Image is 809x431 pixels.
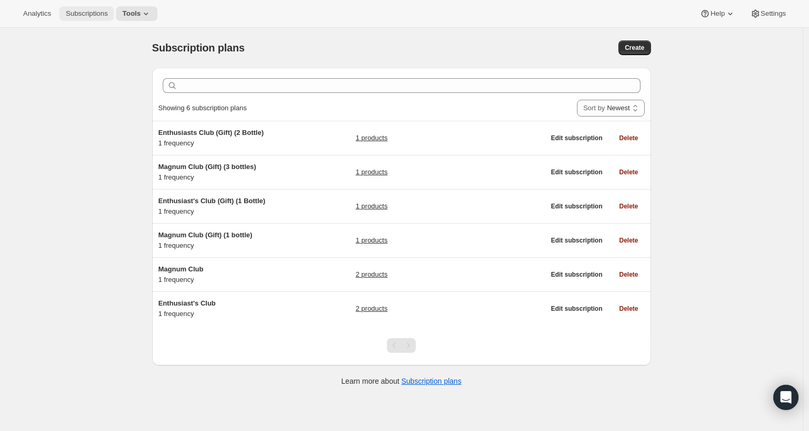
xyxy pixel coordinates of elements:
span: Help [710,9,724,18]
button: Edit subscription [544,131,608,145]
span: Delete [619,168,638,176]
span: Subscriptions [66,9,108,18]
button: Delete [613,199,644,214]
div: Open Intercom Messenger [773,385,799,410]
a: Subscription plans [402,377,461,385]
span: Delete [619,236,638,245]
button: Delete [613,165,644,180]
span: Tools [122,9,141,18]
span: Magnum Club (Gift) (3 bottles) [159,163,256,171]
button: Settings [744,6,792,21]
button: Edit subscription [544,301,608,316]
span: Delete [619,304,638,313]
span: Showing 6 subscription plans [159,104,247,112]
div: 1 frequency [159,196,290,217]
span: Edit subscription [551,134,602,142]
button: Delete [613,267,644,282]
span: Magnum Club (Gift) (1 bottle) [159,231,253,239]
div: 1 frequency [159,230,290,251]
button: Tools [116,6,157,21]
a: 1 products [355,235,387,246]
a: 1 products [355,201,387,212]
p: Learn more about [341,376,461,386]
nav: Pagination [387,338,416,353]
div: 1 frequency [159,264,290,285]
button: Subscriptions [59,6,114,21]
a: 1 products [355,167,387,177]
button: Help [694,6,741,21]
button: Delete [613,301,644,316]
span: Enthusiast's Club (Gift) (1 Bottle) [159,197,266,205]
span: Enthusiasts Club (Gift) (2 Bottle) [159,129,264,136]
button: Edit subscription [544,165,608,180]
a: 2 products [355,269,387,280]
span: Enthusiast's Club [159,299,216,307]
span: Edit subscription [551,168,602,176]
button: Delete [613,233,644,248]
button: Analytics [17,6,57,21]
span: Analytics [23,9,51,18]
a: 2 products [355,303,387,314]
button: Edit subscription [544,199,608,214]
div: 1 frequency [159,128,290,149]
button: Edit subscription [544,233,608,248]
div: 1 frequency [159,162,290,183]
button: Create [618,40,650,55]
span: Edit subscription [551,202,602,211]
div: 1 frequency [159,298,290,319]
span: Create [625,44,644,52]
span: Edit subscription [551,236,602,245]
button: Delete [613,131,644,145]
span: Delete [619,270,638,279]
span: Subscription plans [152,42,245,54]
span: Magnum Club [159,265,204,273]
span: Edit subscription [551,304,602,313]
span: Settings [761,9,786,18]
button: Edit subscription [544,267,608,282]
a: 1 products [355,133,387,143]
span: Edit subscription [551,270,602,279]
span: Delete [619,134,638,142]
span: Delete [619,202,638,211]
